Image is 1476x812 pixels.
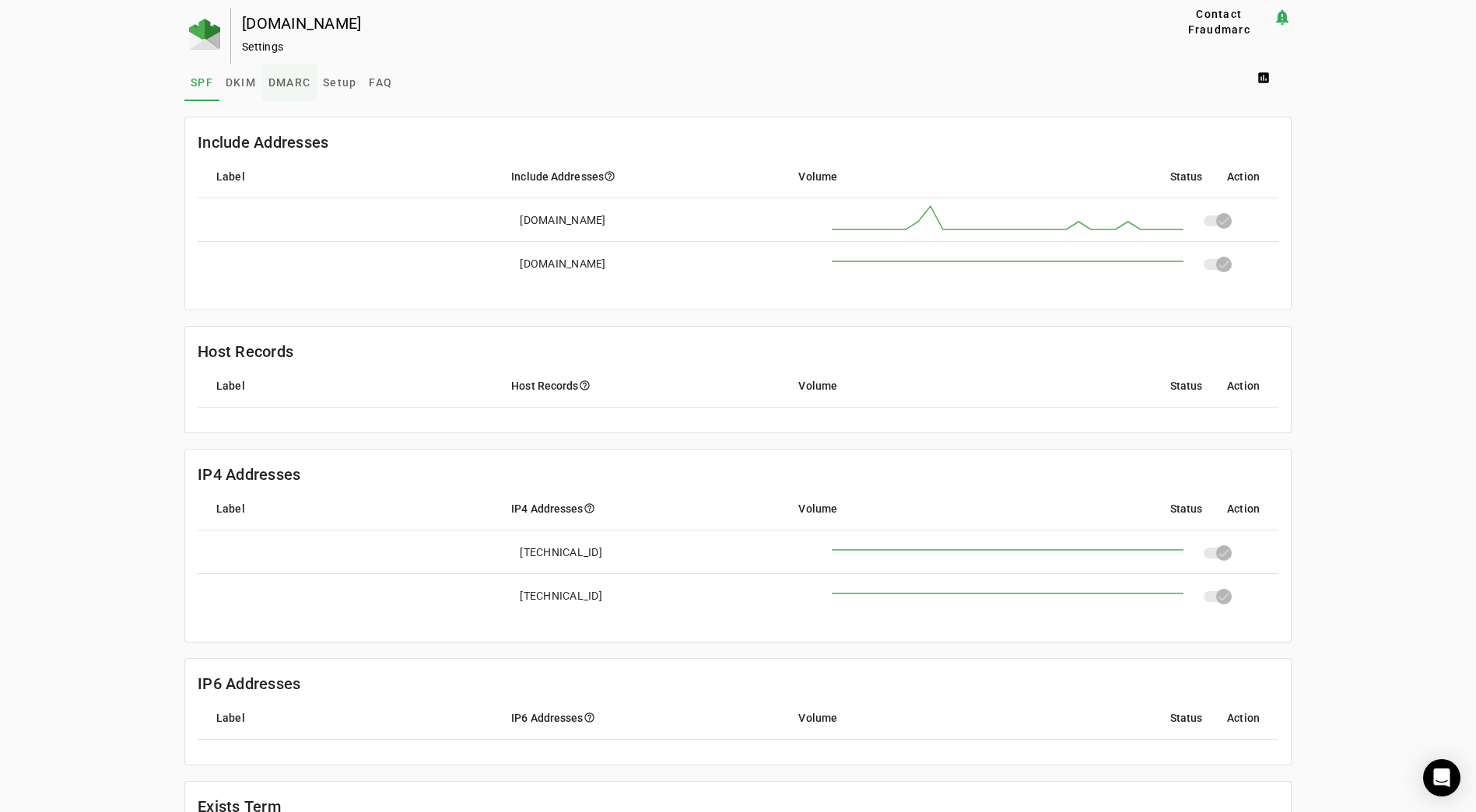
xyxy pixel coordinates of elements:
mat-header-cell: Label [198,364,499,408]
fm-list-table: Host Records [184,326,1292,433]
mat-header-cell: Status [1158,155,1215,198]
a: SPF [184,64,219,101]
mat-header-cell: Status [1158,696,1215,740]
span: SPF [191,77,213,88]
mat-header-cell: Action [1215,155,1278,198]
mat-card-title: IP6 Addresses [198,671,300,696]
mat-header-cell: Volume [786,364,1157,408]
div: [TECHNICAL_ID] [520,544,602,560]
span: Setup [323,77,356,88]
mat-header-cell: Host Records [499,364,786,408]
mat-card-title: Include Addresses [198,130,328,155]
div: [DOMAIN_NAME] [520,256,605,271]
div: Open Intercom Messenger [1423,759,1460,796]
mat-header-cell: IP4 Addresses [499,487,786,530]
mat-header-cell: Label [198,155,499,198]
mat-header-cell: Volume [786,696,1157,740]
i: help_outline [604,170,615,182]
fm-list-table: IP4 Addresses [184,449,1292,642]
span: DMARC [268,77,310,88]
span: DKIM [226,77,256,88]
i: help_outline [579,380,591,391]
mat-card-title: Host Records [198,339,293,364]
a: DMARC [262,64,317,101]
mat-header-cell: Action [1215,487,1278,530]
button: Contact Fraudmarc [1166,8,1273,36]
i: help_outline [584,502,595,514]
fm-list-table: IP6 Addresses [184,658,1292,765]
mat-header-cell: Volume [786,155,1157,198]
mat-header-cell: Status [1158,487,1215,530]
a: DKIM [219,64,262,101]
fm-list-table: Include Addresses [184,117,1292,310]
a: Setup [317,64,363,101]
img: Fraudmarc Logo [189,19,220,50]
div: [DOMAIN_NAME] [242,16,1115,31]
mat-header-cell: Volume [786,487,1157,530]
div: [DOMAIN_NAME] [520,212,605,228]
mat-card-title: IP4 Addresses [198,462,300,487]
mat-header-cell: Status [1158,364,1215,408]
mat-header-cell: Action [1215,696,1278,740]
i: help_outline [584,712,595,723]
mat-header-cell: Label [198,487,499,530]
mat-header-cell: Label [198,696,499,740]
mat-header-cell: Action [1215,364,1278,408]
div: Settings [242,39,1115,54]
mat-header-cell: IP6 Addresses [499,696,786,740]
mat-icon: notification_important [1273,8,1292,26]
span: FAQ [369,77,392,88]
a: FAQ [363,64,398,101]
span: Contact Fraudmarc [1172,6,1267,37]
mat-header-cell: Include Addresses [499,155,786,198]
div: [TECHNICAL_ID] [520,588,602,604]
